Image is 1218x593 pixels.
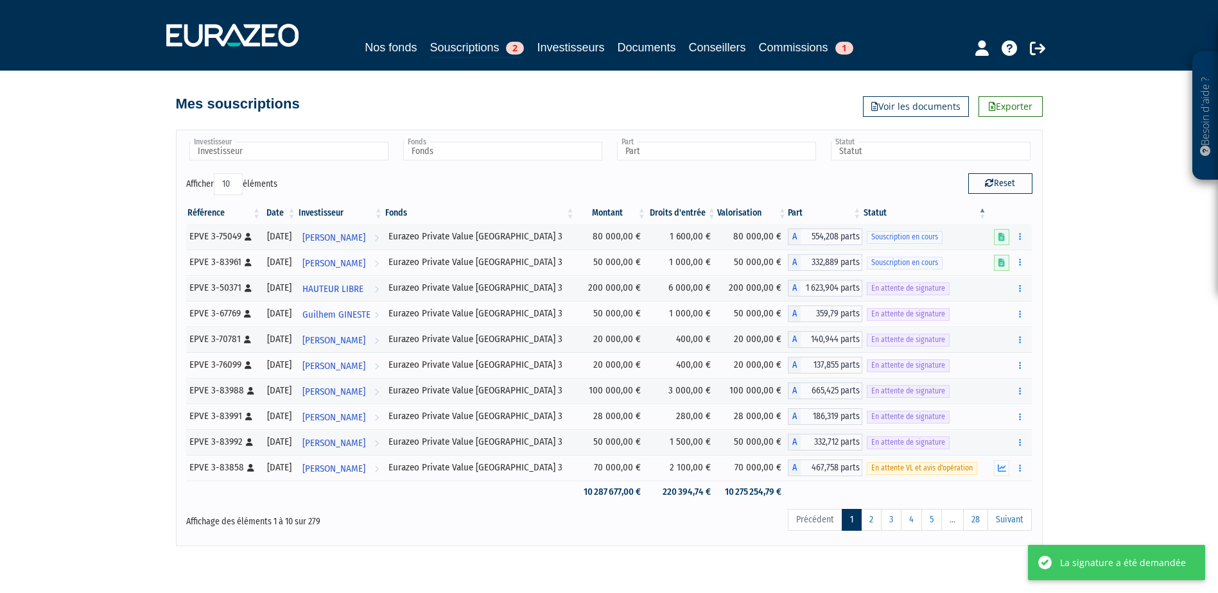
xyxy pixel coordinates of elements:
td: 28 000,00 € [717,404,788,429]
td: 2 100,00 € [647,455,717,481]
td: 70 000,00 € [576,455,647,481]
div: Eurazeo Private Value [GEOGRAPHIC_DATA] 3 [388,384,571,397]
td: 200 000,00 € [717,275,788,301]
a: Voir les documents [863,96,969,117]
div: Eurazeo Private Value [GEOGRAPHIC_DATA] 3 [388,358,571,372]
span: 186,319 parts [801,408,862,425]
div: [DATE] [266,435,293,449]
div: [DATE] [266,461,293,474]
span: En attente de signature [867,385,950,397]
div: [DATE] [266,255,293,269]
a: Souscriptions2 [430,39,524,58]
span: [PERSON_NAME] [302,252,365,275]
div: EPVE 3-50371 [189,281,258,295]
div: EPVE 3-76099 [189,358,258,372]
span: 140,944 parts [801,331,862,348]
td: 10 287 677,00 € [576,481,647,503]
td: 220 394,74 € [647,481,717,503]
a: [PERSON_NAME] [297,250,384,275]
span: 467,758 parts [801,460,862,476]
a: [PERSON_NAME] [297,378,384,404]
span: En attente de signature [867,334,950,346]
a: [PERSON_NAME] [297,327,384,352]
span: A [788,382,801,399]
td: 20 000,00 € [717,352,788,378]
span: 1 623,904 parts [801,280,862,296]
span: 665,425 parts [801,382,862,399]
th: Investisseur: activer pour trier la colonne par ordre croissant [297,202,384,224]
span: En attente de signature [867,308,950,320]
div: [DATE] [266,384,293,397]
a: [PERSON_NAME] [297,455,384,481]
i: Voir l'investisseur [374,329,379,352]
span: A [788,331,801,348]
th: Montant: activer pour trier la colonne par ordre croissant [576,202,647,224]
span: A [788,357,801,374]
div: La signature a été demandée [1060,556,1186,569]
i: [Français] Personne physique [247,387,254,395]
span: 332,712 parts [801,434,862,451]
td: 50 000,00 € [717,250,788,275]
span: Souscription en cours [867,257,943,269]
a: 1 [842,509,862,531]
a: [PERSON_NAME] [297,429,384,455]
span: A [788,460,801,476]
span: HAUTEUR LIBRE [302,277,363,301]
a: Exporter [979,96,1043,117]
span: [PERSON_NAME] [302,406,365,429]
div: EPVE 3-83991 [189,409,258,423]
td: 28 000,00 € [576,404,647,429]
th: Date: activer pour trier la colonne par ordre croissant [262,202,297,224]
i: Voir l'investisseur [374,252,379,275]
td: 80 000,00 € [717,224,788,250]
a: 5 [921,509,942,531]
a: 4 [901,509,922,531]
i: [Français] Personne physique [246,438,253,446]
td: 50 000,00 € [576,250,647,275]
span: En attente VL et avis d'opération [867,462,977,474]
a: HAUTEUR LIBRE [297,275,384,301]
div: A - Eurazeo Private Value Europe 3 [788,434,862,451]
th: Valorisation: activer pour trier la colonne par ordre croissant [717,202,788,224]
a: [PERSON_NAME] [297,404,384,429]
i: [Français] Personne physique [247,464,254,472]
td: 10 275 254,79 € [717,481,788,503]
div: EPVE 3-70781 [189,332,258,346]
td: 100 000,00 € [576,378,647,404]
div: Eurazeo Private Value [GEOGRAPHIC_DATA] 3 [388,307,571,320]
i: [Français] Personne physique [245,413,252,420]
div: [DATE] [266,281,293,295]
i: [Français] Personne physique [244,310,251,318]
div: EPVE 3-83858 [189,461,258,474]
i: [Français] Personne physique [244,336,251,343]
td: 80 000,00 € [576,224,647,250]
a: Documents [618,39,676,56]
div: A - Eurazeo Private Value Europe 3 [788,408,862,425]
td: 50 000,00 € [717,301,788,327]
td: 1 500,00 € [647,429,717,455]
i: Voir l'investisseur [374,406,379,429]
h4: Mes souscriptions [176,96,300,112]
td: 1 600,00 € [647,224,717,250]
i: Voir l'investisseur [374,457,379,481]
span: [PERSON_NAME] [302,226,365,250]
a: Conseillers [689,39,746,56]
td: 400,00 € [647,352,717,378]
span: [PERSON_NAME] [302,380,365,404]
div: [DATE] [266,332,293,346]
i: [Français] Personne physique [245,233,252,241]
a: Nos fonds [365,39,417,56]
span: 1 [835,42,853,55]
a: Investisseurs [537,39,604,56]
i: Voir l'investisseur [374,431,379,455]
a: 2 [861,509,882,531]
span: A [788,280,801,296]
div: Eurazeo Private Value [GEOGRAPHIC_DATA] 3 [388,409,571,423]
i: Voir l'investisseur [374,354,379,378]
div: A - Eurazeo Private Value Europe 3 [788,460,862,476]
label: Afficher éléments [186,173,277,195]
div: EPVE 3-83961 [189,255,258,269]
td: 400,00 € [647,327,717,352]
img: 1732889491-logotype_eurazeo_blanc_rvb.png [166,24,299,47]
span: [PERSON_NAME] [302,431,365,455]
